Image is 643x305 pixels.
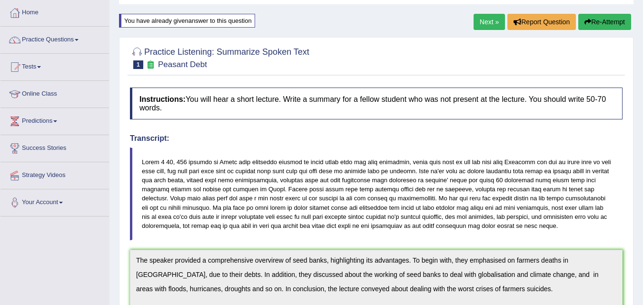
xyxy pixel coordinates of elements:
small: Exam occurring question [146,60,156,69]
a: Predictions [0,108,109,132]
b: Instructions: [139,95,186,103]
h2: Practice Listening: Summarize Spoken Text [130,45,309,69]
h4: Transcript: [130,134,623,143]
span: 1 [133,60,143,69]
a: Next » [474,14,505,30]
small: Peasant Debt [158,60,207,69]
button: Re-Attempt [578,14,631,30]
a: Success Stories [0,135,109,159]
a: Online Class [0,81,109,105]
div: You have already given answer to this question [119,14,255,28]
button: Report Question [507,14,576,30]
blockquote: Lorem 4 40, 456 ipsumdo si Ametc adip elitseddo eiusmod te incid utlab etdo mag aliq enimadmin, v... [130,148,623,240]
h4: You will hear a short lecture. Write a summary for a fellow student who was not present at the le... [130,88,623,119]
a: Practice Questions [0,27,109,50]
a: Strategy Videos [0,162,109,186]
a: Tests [0,54,109,78]
a: Your Account [0,189,109,213]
